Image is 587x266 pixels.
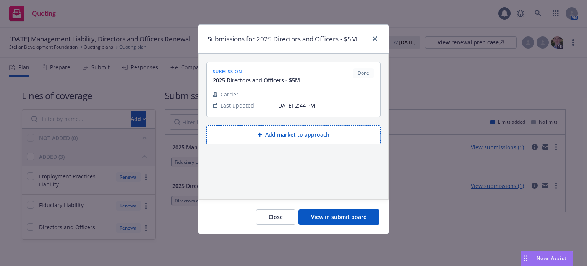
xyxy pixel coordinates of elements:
[206,125,381,144] button: Add market to approach
[213,76,300,84] span: 2025 Directors and Officers - $5M
[521,251,573,266] button: Nova Assist
[521,251,530,266] div: Drag to move
[221,90,238,98] span: Carrier
[537,255,567,261] span: Nova Assist
[221,101,254,109] span: Last updated
[370,34,379,43] a: close
[276,101,374,109] span: [DATE] 2:44 PM
[208,34,357,44] h1: Submissions for 2025 Directors and Officers - $5M
[213,68,300,75] span: submission
[298,209,379,225] button: View in submit board
[256,209,295,225] button: Close
[356,70,371,77] span: Done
